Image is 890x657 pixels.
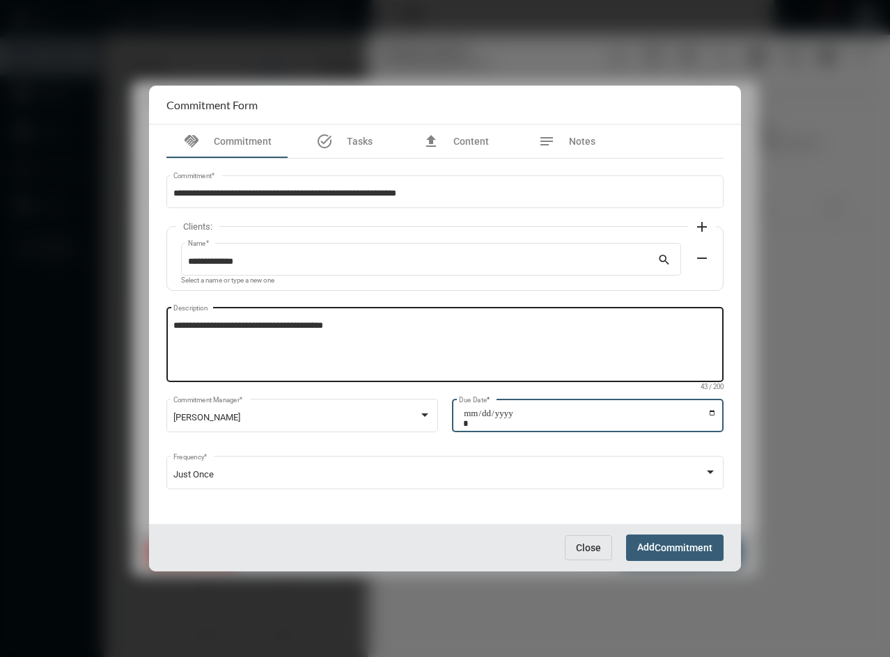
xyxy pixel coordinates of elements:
[453,136,489,147] span: Content
[701,383,724,391] mat-hint: 43 / 200
[694,219,710,235] mat-icon: add
[569,136,595,147] span: Notes
[423,133,439,150] mat-icon: file_upload
[181,277,274,285] mat-hint: Select a name or type a new one
[655,543,712,554] span: Commitment
[694,250,710,267] mat-icon: remove
[637,541,712,553] span: Add
[347,136,373,147] span: Tasks
[538,133,555,150] mat-icon: notes
[173,412,240,422] span: [PERSON_NAME]
[576,542,601,553] span: Close
[565,535,612,560] button: Close
[626,535,724,560] button: AddCommitment
[316,133,333,150] mat-icon: task_alt
[173,469,214,480] span: Just Once
[176,221,219,232] label: Clients:
[657,253,674,269] mat-icon: search
[214,136,272,147] span: Commitment
[166,98,258,111] h2: Commitment Form
[183,133,200,150] mat-icon: handshake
